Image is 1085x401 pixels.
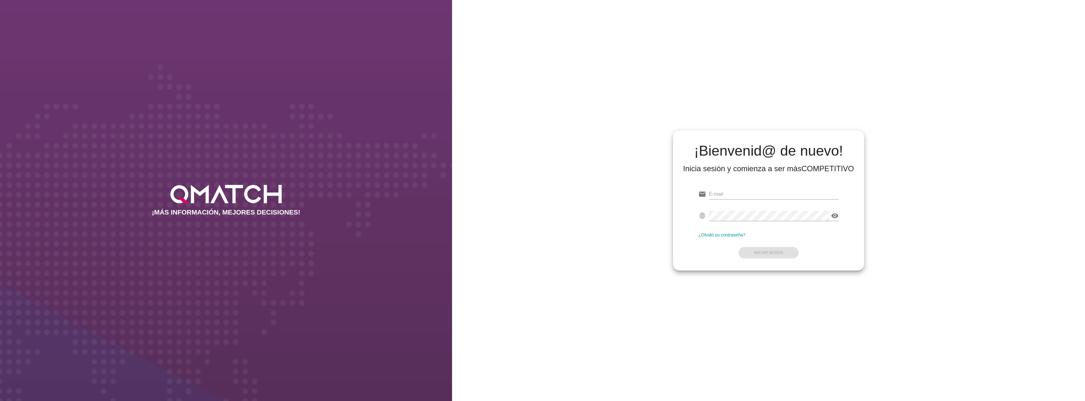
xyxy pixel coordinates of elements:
i: email [698,190,706,198]
i: fingerprint [698,212,706,220]
i: visibility [831,212,839,220]
h2: ¡Bienvenid@ de nuevo! [683,143,854,158]
a: ¿Olvidó su contraseña? [698,232,745,237]
input: E-mail [709,189,839,199]
h2: ¡MÁS INFORMACIÓN, MEJORES DECISIONES! [152,208,300,216]
div: Inicia sesión y comienza a ser más [683,164,854,174]
strong: COMPETITIVO [801,164,854,173]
